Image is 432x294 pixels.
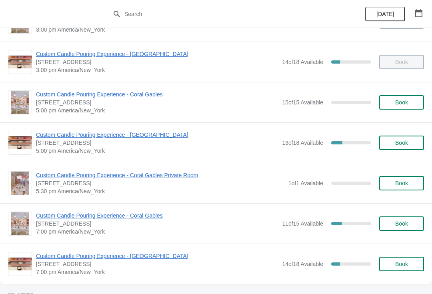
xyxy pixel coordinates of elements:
[36,220,278,228] span: [STREET_ADDRESS]
[282,220,323,227] span: 11 of 15 Available
[379,95,424,110] button: Book
[395,99,408,106] span: Book
[36,268,278,276] span: 7:00 pm America/New_York
[395,261,408,267] span: Book
[8,136,32,150] img: Custom Candle Pouring Experience - Fort Lauderdale | 914 East Las Olas Boulevard, Fort Lauderdale...
[379,136,424,150] button: Book
[36,50,278,58] span: Custom Candle Pouring Experience - [GEOGRAPHIC_DATA]
[282,261,323,267] span: 14 of 18 Available
[395,180,408,186] span: Book
[124,7,324,21] input: Search
[36,171,284,179] span: Custom Candle Pouring Experience - Coral Gables Private Room
[395,220,408,227] span: Book
[11,212,30,235] img: Custom Candle Pouring Experience - Coral Gables | 154 Giralda Avenue, Coral Gables, FL, USA | 7:0...
[36,66,278,74] span: 3:00 pm America/New_York
[376,11,394,17] span: [DATE]
[36,179,284,187] span: [STREET_ADDRESS]
[36,260,278,268] span: [STREET_ADDRESS]
[36,212,278,220] span: Custom Candle Pouring Experience - Coral Gables
[11,172,29,195] img: Custom Candle Pouring Experience - Coral Gables Private Room | 154 Giralda Avenue, Coral Gables, ...
[36,228,278,236] span: 7:00 pm America/New_York
[282,140,323,146] span: 13 of 18 Available
[395,140,408,146] span: Book
[36,58,278,66] span: [STREET_ADDRESS]
[379,257,424,271] button: Book
[379,176,424,190] button: Book
[36,139,278,147] span: [STREET_ADDRESS]
[8,56,32,69] img: Custom Candle Pouring Experience - Fort Lauderdale | 914 East Las Olas Boulevard, Fort Lauderdale...
[36,252,278,260] span: Custom Candle Pouring Experience - [GEOGRAPHIC_DATA]
[36,98,278,106] span: [STREET_ADDRESS]
[36,147,278,155] span: 5:00 pm America/New_York
[282,59,323,65] span: 14 of 18 Available
[379,216,424,231] button: Book
[288,180,323,186] span: 1 of 1 Available
[8,258,32,271] img: Custom Candle Pouring Experience - Fort Lauderdale | 914 East Las Olas Boulevard, Fort Lauderdale...
[36,26,278,34] span: 3:00 pm America/New_York
[365,7,405,21] button: [DATE]
[36,90,278,98] span: Custom Candle Pouring Experience - Coral Gables
[36,106,278,114] span: 5:00 pm America/New_York
[36,187,284,195] span: 5:30 pm America/New_York
[282,99,323,106] span: 15 of 15 Available
[36,131,278,139] span: Custom Candle Pouring Experience - [GEOGRAPHIC_DATA]
[11,91,30,114] img: Custom Candle Pouring Experience - Coral Gables | 154 Giralda Avenue, Coral Gables, FL, USA | 5:0...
